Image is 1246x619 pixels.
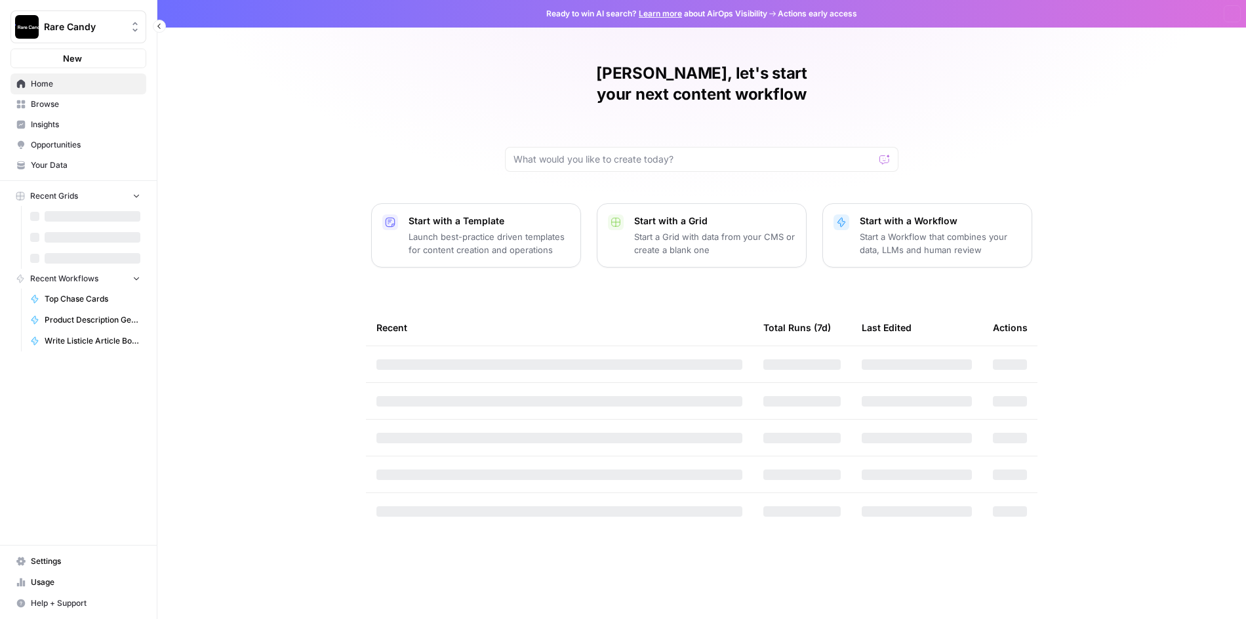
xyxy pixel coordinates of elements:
[45,314,140,326] span: Product Description Generator
[409,214,570,228] p: Start with a Template
[30,190,78,202] span: Recent Grids
[505,63,898,105] h1: [PERSON_NAME], let's start your next content workflow
[10,73,146,94] a: Home
[10,155,146,176] a: Your Data
[45,293,140,305] span: Top Chase Cards
[634,214,795,228] p: Start with a Grid
[10,551,146,572] a: Settings
[30,273,98,285] span: Recent Workflows
[10,114,146,135] a: Insights
[10,269,146,289] button: Recent Workflows
[45,335,140,347] span: Write Listicle Article Body
[860,230,1021,256] p: Start a Workflow that combines your data, LLMs and human review
[31,139,140,151] span: Opportunities
[31,576,140,588] span: Usage
[763,309,831,346] div: Total Runs (7d)
[634,230,795,256] p: Start a Grid with data from your CMS or create a blank one
[513,153,874,166] input: What would you like to create today?
[63,52,82,65] span: New
[597,203,807,268] button: Start with a GridStart a Grid with data from your CMS or create a blank one
[31,98,140,110] span: Browse
[10,572,146,593] a: Usage
[24,309,146,330] a: Product Description Generator
[371,203,581,268] button: Start with a TemplateLaunch best-practice driven templates for content creation and operations
[31,159,140,171] span: Your Data
[31,597,140,609] span: Help + Support
[10,94,146,115] a: Browse
[10,10,146,43] button: Workspace: Rare Candy
[860,214,1021,228] p: Start with a Workflow
[15,15,39,39] img: Rare Candy Logo
[546,8,767,20] span: Ready to win AI search? about AirOps Visibility
[31,78,140,90] span: Home
[862,309,912,346] div: Last Edited
[376,309,742,346] div: Recent
[31,119,140,130] span: Insights
[10,186,146,206] button: Recent Grids
[24,330,146,351] a: Write Listicle Article Body
[44,20,123,33] span: Rare Candy
[778,8,857,20] span: Actions early access
[10,593,146,614] button: Help + Support
[409,230,570,256] p: Launch best-practice driven templates for content creation and operations
[822,203,1032,268] button: Start with a WorkflowStart a Workflow that combines your data, LLMs and human review
[10,134,146,155] a: Opportunities
[993,309,1028,346] div: Actions
[639,9,682,18] a: Learn more
[24,289,146,309] a: Top Chase Cards
[10,49,146,68] button: New
[31,555,140,567] span: Settings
